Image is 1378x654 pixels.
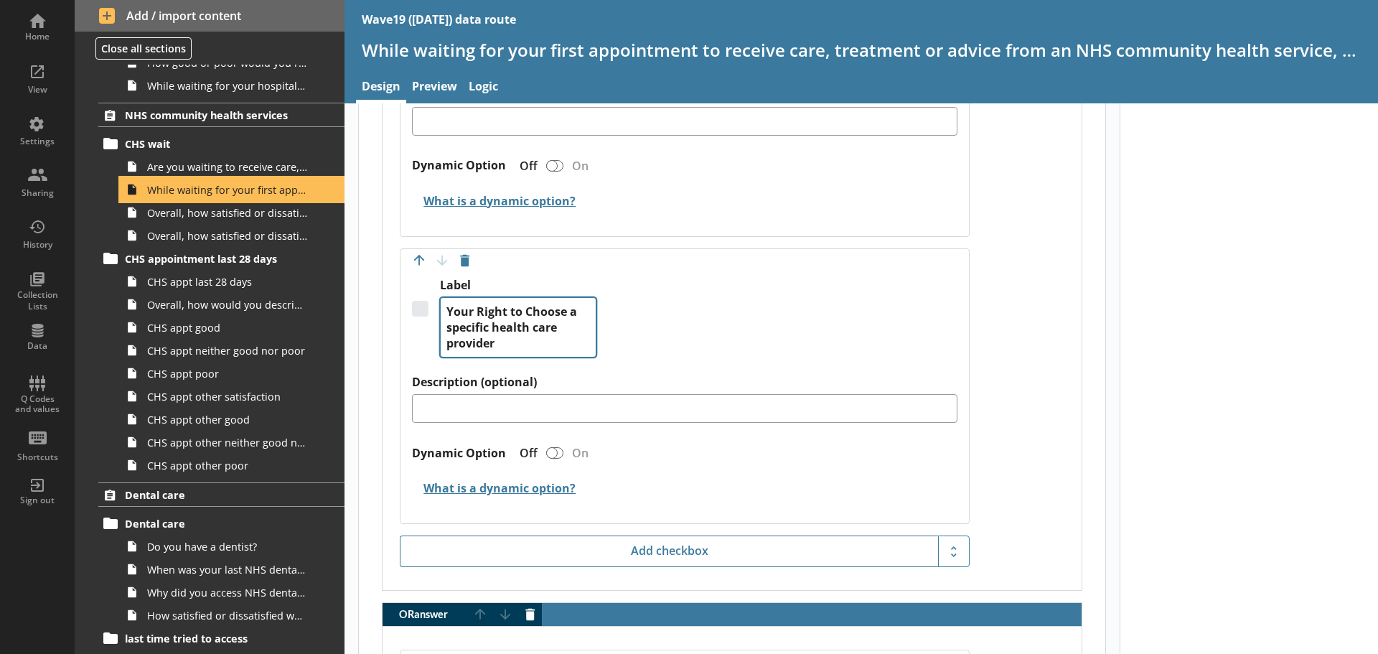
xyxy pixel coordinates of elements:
span: CHS appt poor [147,367,307,380]
label: Dynamic Option [412,446,506,461]
span: Why did you access NHS dental care on this occasion? [147,586,307,599]
span: Overall, how satisfied or dissatisfied are you with the length of time you have been waiting for ... [147,229,307,243]
a: CHS appt other satisfaction [121,385,344,408]
span: last time tried to access [125,632,301,645]
a: last time tried to access [98,627,344,650]
span: CHS appt other neither good nor poor [147,436,307,449]
a: While waiting for your first appointment to receive care, treatment or advice from an NHS communi... [121,178,344,201]
div: Shortcuts [12,452,62,463]
a: CHS appt poor [121,362,344,385]
h1: While waiting for your first appointment to receive care, treatment or advice from an NHS communi... [362,39,1361,61]
span: CHS wait [125,137,301,151]
div: Q Codes and values [12,394,62,415]
label: Dynamic Option [412,158,506,173]
span: Dental care [125,488,301,502]
span: How satisfied or dissatisfied were you with the NHS dental care you received? [147,609,307,622]
button: Close all sections [95,37,192,60]
div: Off [508,445,543,461]
div: Home [12,31,62,42]
span: Are you waiting to receive care, treatment or advice from one of the following NHS community heal... [147,160,307,174]
a: CHS appt other good [121,408,344,431]
span: OR answer [383,609,469,620]
a: Logic [463,73,504,103]
button: Delete answer [519,603,542,626]
div: Off [508,158,543,174]
a: CHS appt good [121,316,344,339]
div: Sign out [12,495,62,506]
a: NHS community health services [98,103,344,127]
span: CHS appt other poor [147,459,307,472]
button: Add checkbox [400,536,938,567]
span: CHS appt other satisfaction [147,390,307,403]
span: When was your last NHS dental appointment? [147,563,307,576]
a: CHS appt neither good nor poor [121,339,344,362]
li: Dental careDo you have a dentist?When was your last NHS dental appointment?Why did you access NHS... [105,512,344,627]
a: Overall, how would you describe your experience at your last appointment with the [Untitled answer]? [121,293,344,316]
a: CHS wait [98,132,344,155]
span: Dental care [125,517,301,531]
a: How satisfied or dissatisfied were you with the NHS dental care you received? [121,604,344,627]
textarea: Your Right to Choose a specific health care provider [440,297,596,358]
label: Label [440,278,596,293]
span: CHS appt good [147,321,307,335]
a: CHS appointment last 28 days [98,247,344,270]
a: Dental care [98,512,344,535]
button: What is a dynamic option? [412,188,578,213]
label: Description (optional) [412,375,957,390]
span: NHS community health services [125,108,301,122]
a: Overall, how satisfied or dissatisfied are you with the length of time you have been waiting for ... [121,224,344,247]
div: Collection Lists [12,289,62,312]
a: Design [356,73,406,103]
button: What is a dynamic option? [412,475,578,500]
a: Why did you access NHS dental care on this occasion? [121,581,344,604]
a: CHS appt other poor [121,454,344,477]
div: History [12,239,62,251]
span: CHS appt last 28 days [147,275,307,289]
a: Preview [406,73,463,103]
div: Sharing [12,187,62,199]
a: Are you waiting to receive care, treatment or advice from one of the following NHS community heal... [121,155,344,178]
div: On [566,158,600,174]
a: CHS appt last 28 days [121,270,344,293]
span: CHS appointment last 28 days [125,252,301,266]
li: CHS waitAre you waiting to receive care, treatment or advice from one of the following NHS commun... [105,132,344,247]
span: Do you have a dentist? [147,540,307,553]
li: NHS community health servicesCHS waitAre you waiting to receive care, treatment or advice from on... [75,103,344,477]
span: CHS appt other good [147,413,307,426]
div: On [566,445,600,461]
span: Overall, how would you describe your experience at your last appointment with the [Untitled answer]? [147,298,307,312]
div: View [12,84,62,95]
button: Delete option [454,249,477,272]
a: Do you have a dentist? [121,535,344,558]
span: While waiting for your first appointment to receive care, treatment or advice from an NHS communi... [147,183,307,197]
span: Add / import content [99,8,321,24]
a: Overall, how satisfied or dissatisfied are you with the communication about your wait for the NHS... [121,201,344,224]
button: Move option up [408,249,431,272]
span: Overall, how satisfied or dissatisfied are you with the communication about your wait for the NHS... [147,206,307,220]
span: CHS appt neither good nor poor [147,344,307,358]
li: CHS appointment last 28 daysCHS appt last 28 daysOverall, how would you describe your experience ... [105,247,344,477]
span: While waiting for your hospital appointment what, if anything, could improve your experience? [147,79,307,93]
a: When was your last NHS dental appointment? [121,558,344,581]
div: Data [12,340,62,352]
a: Dental care [98,482,344,507]
div: Settings [12,136,62,147]
a: While waiting for your hospital appointment what, if anything, could improve your experience? [121,74,344,97]
a: CHS appt other neither good nor poor [121,431,344,454]
div: Wave19 ([DATE]) data route [362,11,516,27]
